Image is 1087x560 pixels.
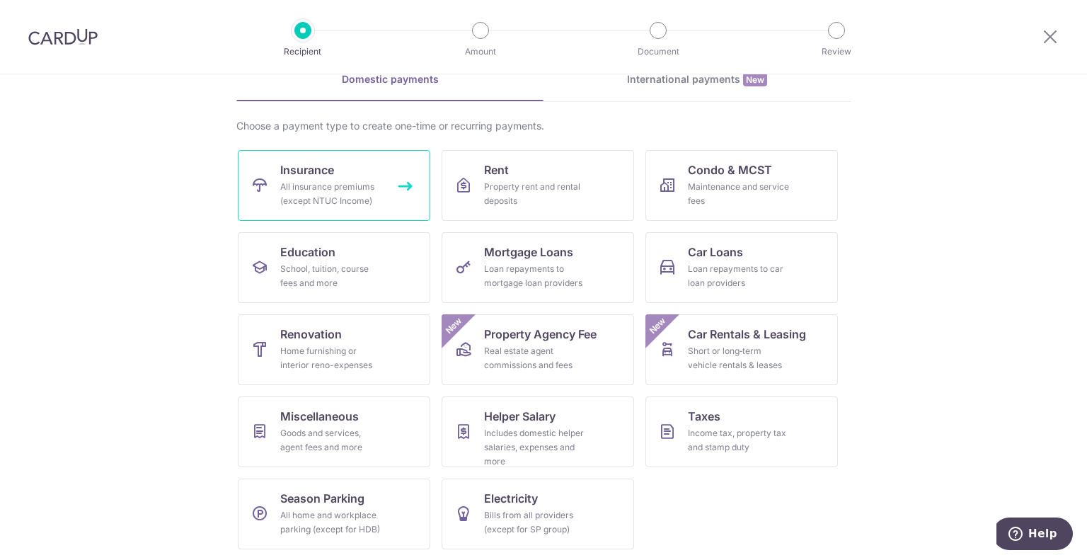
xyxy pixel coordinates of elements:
a: Car Rentals & LeasingShort or long‑term vehicle rentals & leasesNew [645,314,838,385]
div: Real estate agent commissions and fees [484,344,586,372]
p: Review [784,45,889,59]
a: Condo & MCSTMaintenance and service fees [645,150,838,221]
span: Taxes [688,408,720,425]
div: Goods and services, agent fees and more [280,426,382,455]
div: Choose a payment type to create one-time or recurring payments. [236,119,851,133]
a: ElectricityBills from all providers (except for SP group) [442,479,634,549]
img: CardUp [28,28,98,45]
span: Insurance [280,161,334,178]
div: Loan repayments to mortgage loan providers [484,262,586,290]
span: Education [280,244,335,261]
a: RenovationHome furnishing or interior reno-expenses [238,314,430,385]
span: Electricity [484,490,538,507]
span: Car Rentals & Leasing [688,326,806,343]
a: InsuranceAll insurance premiums (except NTUC Income) [238,150,430,221]
a: Car LoansLoan repayments to car loan providers [645,232,838,303]
div: Bills from all providers (except for SP group) [484,508,586,537]
span: Season Parking [280,490,364,507]
div: All insurance premiums (except NTUC Income) [280,180,382,208]
span: Property Agency Fee [484,326,597,343]
span: New [442,314,466,338]
div: Home furnishing or interior reno-expenses [280,344,382,372]
div: Includes domestic helper salaries, expenses and more [484,426,586,469]
span: Condo & MCST [688,161,772,178]
div: All home and workplace parking (except for HDB) [280,508,382,537]
div: Loan repayments to car loan providers [688,262,790,290]
div: Maintenance and service fees [688,180,790,208]
iframe: Opens a widget where you can find more information [996,518,1073,553]
span: New [743,73,767,86]
span: Car Loans [688,244,743,261]
a: Property Agency FeeReal estate agent commissions and feesNew [442,314,634,385]
a: Mortgage LoansLoan repayments to mortgage loan providers [442,232,634,303]
span: Miscellaneous [280,408,359,425]
div: International payments [543,72,851,87]
span: Rent [484,161,509,178]
p: Document [606,45,711,59]
div: Domestic payments [236,72,543,86]
div: Income tax, property tax and stamp duty [688,426,790,455]
span: New [646,314,669,338]
a: Season ParkingAll home and workplace parking (except for HDB) [238,479,430,549]
p: Recipient [251,45,355,59]
div: School, tuition, course fees and more [280,262,382,290]
a: Helper SalaryIncludes domestic helper salaries, expenses and more [442,396,634,467]
div: Short or long‑term vehicle rentals & leases [688,344,790,372]
div: Property rent and rental deposits [484,180,586,208]
a: MiscellaneousGoods and services, agent fees and more [238,396,430,467]
span: Renovation [280,326,342,343]
span: Mortgage Loans [484,244,573,261]
span: Helper Salary [484,408,556,425]
a: TaxesIncome tax, property tax and stamp duty [645,396,838,467]
p: Amount [428,45,533,59]
a: EducationSchool, tuition, course fees and more [238,232,430,303]
a: RentProperty rent and rental deposits [442,150,634,221]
